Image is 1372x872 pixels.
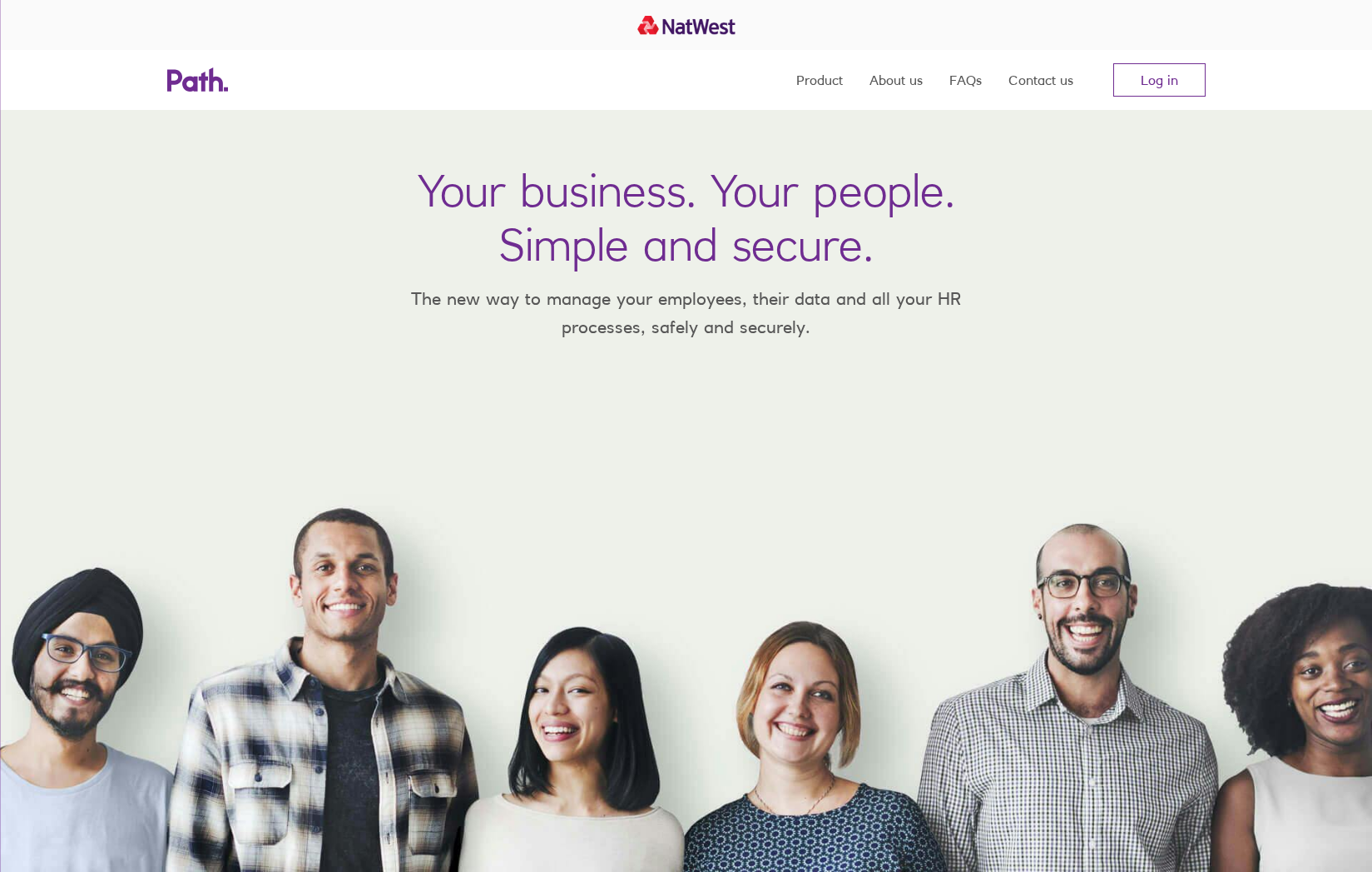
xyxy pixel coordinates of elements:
[869,50,923,110] a: About us
[1113,63,1206,97] a: Log in
[949,50,982,110] a: FAQs
[1008,50,1073,110] a: Contact us
[387,285,986,341] p: The new way to manage your employees, their data and all your HR processes, safely and securely.
[418,163,955,272] h1: Your business. Your people. Simple and secure.
[796,50,843,110] a: Product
